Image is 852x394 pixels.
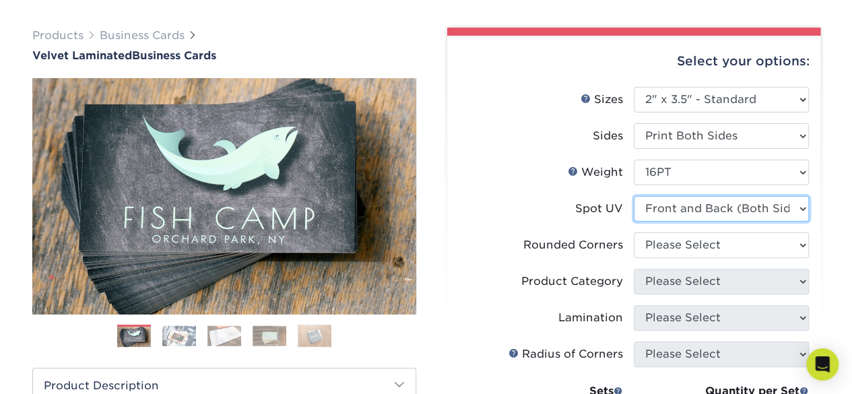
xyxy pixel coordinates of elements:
[100,29,185,42] a: Business Cards
[593,128,623,144] div: Sides
[32,29,84,42] a: Products
[509,346,623,362] div: Radius of Corners
[521,273,623,290] div: Product Category
[806,348,839,381] div: Open Intercom Messenger
[32,4,416,388] img: Velvet Laminated 01
[117,320,151,354] img: Business Cards 01
[3,353,114,389] iframe: Google Customer Reviews
[32,49,132,62] span: Velvet Laminated
[558,310,623,326] div: Lamination
[298,324,331,348] img: Business Cards 05
[32,49,416,62] a: Velvet LaminatedBusiness Cards
[568,164,623,180] div: Weight
[458,36,810,87] div: Select your options:
[162,325,196,346] img: Business Cards 02
[581,92,623,108] div: Sizes
[253,325,286,346] img: Business Cards 04
[32,49,416,62] h1: Business Cards
[523,237,623,253] div: Rounded Corners
[575,201,623,217] div: Spot UV
[207,325,241,346] img: Business Cards 03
